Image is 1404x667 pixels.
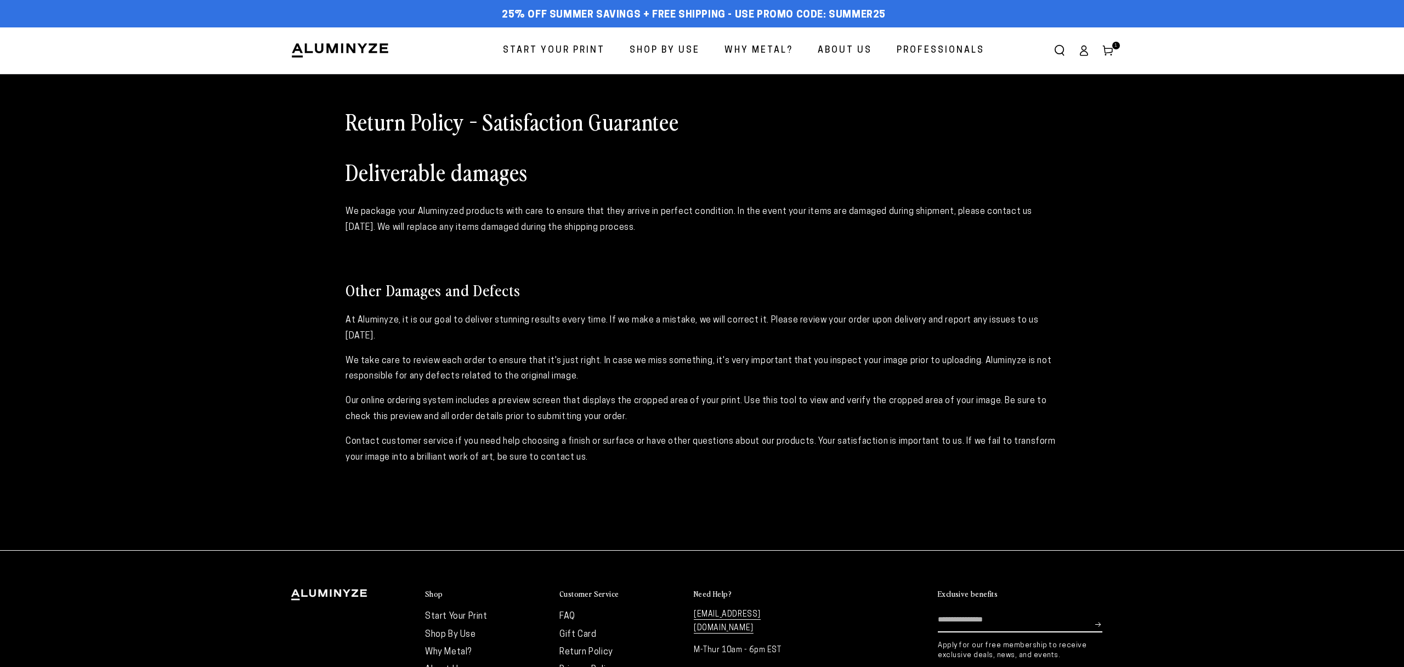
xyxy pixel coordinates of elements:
[938,589,998,599] h2: Exclusive benefits
[346,157,1058,186] h1: Deliverable damages
[559,648,613,657] a: Return Policy
[559,612,575,621] a: FAQ
[559,630,596,639] a: Gift Card
[897,43,984,59] span: Professionals
[346,313,1058,344] p: At Aluminyze, it is our goal to deliver stunning results every time. If we make a mistake, we wil...
[1048,38,1072,63] summary: Search our site
[346,434,1058,466] p: Contact customer service if you need help choosing a finish or surface or have other questions ab...
[503,43,605,59] span: Start Your Print
[694,589,817,600] summary: Need Help?
[818,43,872,59] span: About Us
[425,589,548,600] summary: Shop
[630,43,700,59] span: Shop By Use
[425,630,476,639] a: Shop By Use
[694,589,732,599] h2: Need Help?
[888,36,993,65] a: Professionals
[938,641,1113,660] p: Apply for our free membership to receive exclusive deals, news, and events.
[724,43,793,59] span: Why Metal?
[809,36,880,65] a: About Us
[1114,42,1118,49] span: 1
[559,589,683,600] summary: Customer Service
[716,36,801,65] a: Why Metal?
[938,589,1113,600] summary: Exclusive benefits
[346,279,520,300] span: Other Damages and Defects
[495,36,613,65] a: Start Your Print
[346,204,1058,236] div: We package your Aluminyzed products with care to ensure that they arrive in perfect condition. In...
[425,589,443,599] h2: Shop
[694,611,761,634] a: [EMAIL_ADDRESS][DOMAIN_NAME]
[502,9,886,21] span: 25% off Summer Savings + Free Shipping - Use Promo Code: SUMMER25
[291,42,389,59] img: Aluminyze
[1095,608,1102,641] button: Subscribe
[694,643,817,657] p: M-Thur 10am - 6pm EST
[346,353,1058,385] p: We take care to review each order to ensure that it's just right. In case we miss something, it's...
[346,393,1058,425] p: Our online ordering system includes a preview screen that displays the cropped area of your print...
[621,36,708,65] a: Shop By Use
[346,107,1058,135] h1: Return Policy - Satisfaction Guarantee
[559,589,619,599] h2: Customer Service
[425,612,488,621] a: Start Your Print
[425,648,472,657] a: Why Metal?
